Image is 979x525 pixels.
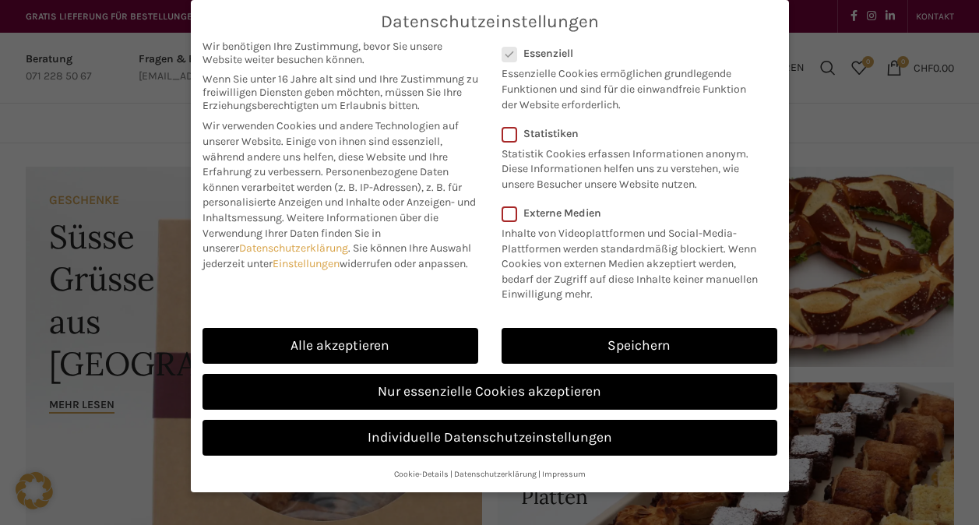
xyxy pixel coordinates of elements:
[381,12,599,32] span: Datenschutzeinstellungen
[502,140,757,192] p: Statistik Cookies erfassen Informationen anonym. Diese Informationen helfen uns zu verstehen, wie...
[542,469,586,479] a: Impressum
[502,127,757,140] label: Statistiken
[502,220,767,302] p: Inhalte von Videoplattformen und Social-Media-Plattformen werden standardmäßig blockiert. Wenn Co...
[202,241,471,270] span: Sie können Ihre Auswahl jederzeit unter widerrufen oder anpassen.
[202,165,476,224] span: Personenbezogene Daten können verarbeitet werden (z. B. IP-Adressen), z. B. für personalisierte A...
[502,206,767,220] label: Externe Medien
[202,72,478,112] span: Wenn Sie unter 16 Jahre alt sind und Ihre Zustimmung zu freiwilligen Diensten geben möchten, müss...
[202,40,478,66] span: Wir benötigen Ihre Zustimmung, bevor Sie unsere Website weiter besuchen können.
[202,420,777,456] a: Individuelle Datenschutzeinstellungen
[202,374,777,410] a: Nur essenzielle Cookies akzeptieren
[202,328,478,364] a: Alle akzeptieren
[202,119,459,178] span: Wir verwenden Cookies und andere Technologien auf unserer Website. Einige von ihnen sind essenzie...
[454,469,537,479] a: Datenschutzerklärung
[502,60,757,112] p: Essenzielle Cookies ermöglichen grundlegende Funktionen und sind für die einwandfreie Funktion de...
[394,469,449,479] a: Cookie-Details
[239,241,348,255] a: Datenschutzerklärung
[202,211,438,255] span: Weitere Informationen über die Verwendung Ihrer Daten finden Sie in unserer .
[502,47,757,60] label: Essenziell
[273,257,340,270] a: Einstellungen
[502,328,777,364] a: Speichern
